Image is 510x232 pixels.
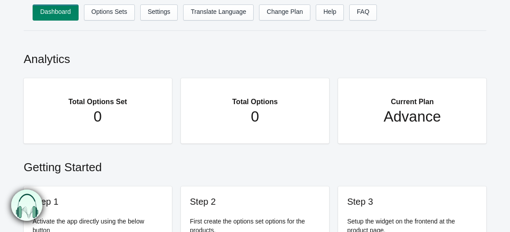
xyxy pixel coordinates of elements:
[347,195,477,208] h3: Step 3
[42,108,154,126] h1: 0
[259,4,310,21] a: Change Plan
[356,87,468,108] h2: Current Plan
[33,4,79,21] a: Dashboard
[190,195,320,208] h3: Step 2
[356,108,468,126] h1: Advance
[199,87,311,108] h2: Total Options
[199,108,311,126] h1: 0
[316,4,344,21] a: Help
[349,4,377,21] a: FAQ
[11,190,42,221] img: bxm.png
[84,4,135,21] a: Options Sets
[183,4,254,21] a: Translate Language
[140,4,178,21] a: Settings
[24,150,486,180] h2: Getting Started
[42,87,154,108] h2: Total Options Set
[24,42,486,72] h2: Analytics
[33,195,163,208] h3: Step 1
